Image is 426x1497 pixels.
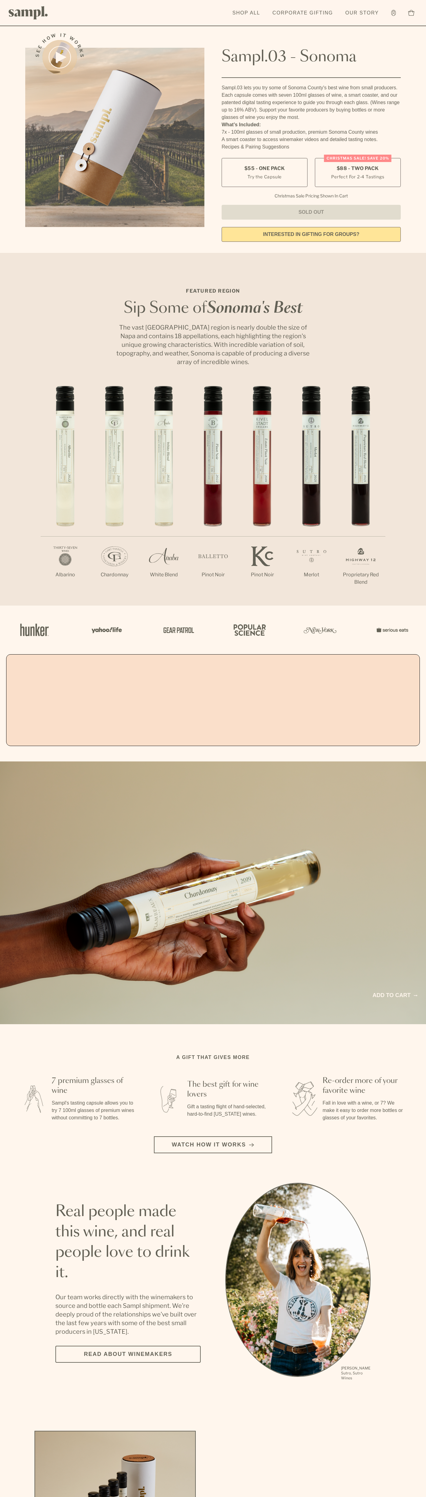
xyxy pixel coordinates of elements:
a: Add to cart [372,991,417,1000]
p: Pinot Noir [188,571,238,578]
li: 4 / 7 [188,386,238,598]
p: Merlot [287,571,336,578]
p: Proprietary Red Blend [336,571,385,586]
p: The vast [GEOGRAPHIC_DATA] region is nearly double the size of Napa and contains 18 appellations,... [115,323,311,366]
p: Featured Region [115,287,311,295]
li: A smart coaster to access winemaker videos and detailed tasting notes. [222,136,401,143]
p: Albarino [41,571,90,578]
span: $88 - Two Pack [337,165,379,172]
p: Pinot Noir [238,571,287,578]
ul: carousel [225,1183,371,1381]
img: Artboard_6_04f9a106-072f-468a-bdd7-f11783b05722_x450.png [87,617,124,643]
img: Artboard_1_c8cd28af-0030-4af1-819c-248e302c7f06_x450.png [16,617,53,643]
p: Fall in love with a wine, or 7? We make it easy to order more bottles or glasses of your favorites. [323,1099,406,1122]
h3: The best gift for wine lovers [187,1080,271,1099]
small: Try the Capsule [247,173,282,180]
h2: Real people made this wine, and real people love to drink it. [55,1202,201,1283]
small: Perfect For 2-4 Tastings [331,173,384,180]
li: 1 / 7 [41,386,90,598]
li: 7 / 7 [336,386,385,606]
li: Christmas Sale Pricing Shown In Cart [271,193,351,199]
img: Artboard_5_7fdae55a-36fd-43f7-8bfd-f74a06a2878e_x450.png [159,617,196,643]
button: Watch how it works [154,1136,272,1153]
p: Our team works directly with the winemakers to source and bottle each Sampl shipment. We’re deepl... [55,1293,201,1336]
img: Artboard_7_5b34974b-f019-449e-91fb-745f8d0877ee_x450.png [373,617,410,643]
li: 2 / 7 [90,386,139,598]
h3: 7 premium glasses of wine [52,1076,135,1096]
li: 3 / 7 [139,386,188,598]
div: Sampl.03 lets you try some of Sonoma County's best wine from small producers. Each capsule comes ... [222,84,401,121]
strong: What’s Included: [222,122,261,127]
img: Artboard_4_28b4d326-c26e-48f9-9c80-911f17d6414e_x450.png [230,617,267,643]
a: interested in gifting for groups? [222,227,401,242]
p: [PERSON_NAME] Sutro, Sutro Wines [341,1366,371,1381]
img: Artboard_3_0b291449-6e8c-4d07-b2c2-3f3601a19cd1_x450.png [302,617,339,643]
h2: Sip Some of [115,301,311,316]
em: Sonoma's Best [207,301,303,316]
h1: Sampl.03 - Sonoma [222,48,401,66]
h2: A gift that gives more [176,1054,250,1061]
span: $55 - One Pack [244,165,285,172]
a: Corporate Gifting [269,6,336,20]
button: See how it works [42,40,77,75]
h3: Re-order more of your favorite wine [323,1076,406,1096]
img: Sampl.03 - Sonoma [25,48,204,227]
a: Shop All [229,6,263,20]
img: Sampl logo [9,6,48,19]
p: Gift a tasting flight of hand-selected, hard-to-find [US_STATE] wines. [187,1103,271,1118]
div: Christmas SALE! Save 20% [324,155,392,162]
a: Read about Winemakers [55,1346,201,1363]
li: 5 / 7 [238,386,287,598]
li: Recipes & Pairing Suggestions [222,143,401,151]
div: slide 1 [225,1183,371,1381]
p: Sampl's tasting capsule allows you to try 7 100ml glasses of premium wines without committing to ... [52,1099,135,1122]
p: White Blend [139,571,188,578]
button: Sold Out [222,205,401,220]
li: 6 / 7 [287,386,336,598]
a: Our Story [342,6,382,20]
li: 7x - 100ml glasses of small production, premium Sonoma County wines [222,128,401,136]
p: Chardonnay [90,571,139,578]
